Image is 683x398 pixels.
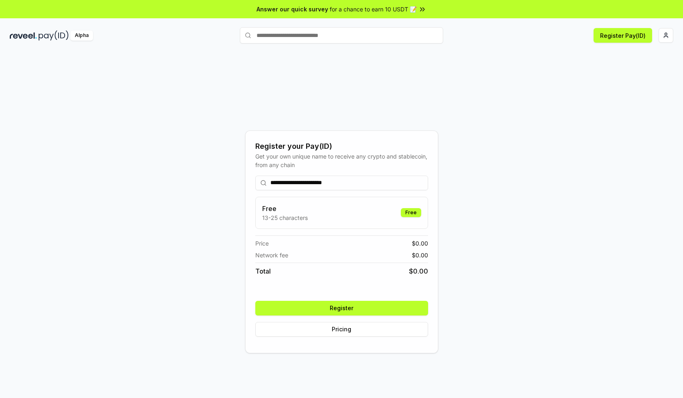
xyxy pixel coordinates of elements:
button: Pricing [255,322,428,337]
img: pay_id [39,30,69,41]
div: Get your own unique name to receive any crypto and stablecoin, from any chain [255,152,428,169]
div: Register your Pay(ID) [255,141,428,152]
div: Alpha [70,30,93,41]
span: $ 0.00 [409,266,428,276]
span: $ 0.00 [412,251,428,259]
span: for a chance to earn 10 USDT 📝 [330,5,417,13]
span: Network fee [255,251,288,259]
h3: Free [262,204,308,213]
p: 13-25 characters [262,213,308,222]
button: Register [255,301,428,315]
img: reveel_dark [10,30,37,41]
span: Total [255,266,271,276]
div: Free [401,208,421,217]
span: Answer our quick survey [257,5,328,13]
button: Register Pay(ID) [594,28,652,43]
span: Price [255,239,269,248]
span: $ 0.00 [412,239,428,248]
